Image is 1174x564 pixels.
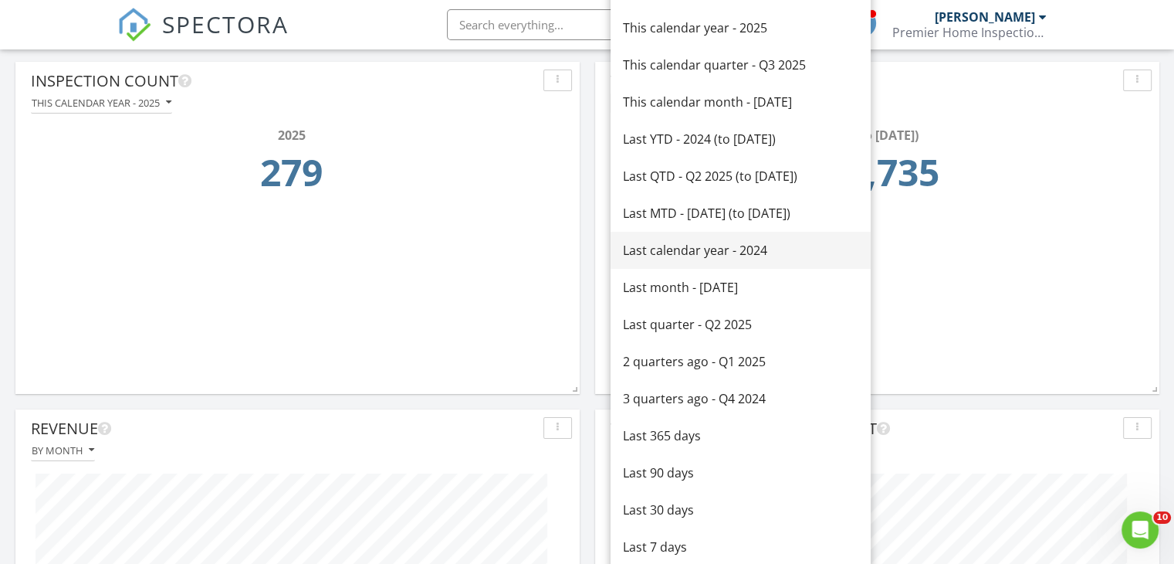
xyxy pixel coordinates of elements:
[623,278,858,297] div: Last month - [DATE]
[623,204,858,223] div: Last MTD - [DATE] (to [DATE])
[623,389,858,408] div: 3 quarters ago - Q4 2024
[623,130,858,148] div: Last YTD - 2024 (to [DATE])
[623,167,858,185] div: Last QTD - Q2 2025 (to [DATE])
[892,25,1047,40] div: Premier Home Inspection Ky LLC
[32,445,94,456] div: By month
[615,144,1127,209] td: 147735.0
[935,9,1035,25] div: [PERSON_NAME]
[623,56,858,74] div: This calendar quarter - Q3 2025
[31,440,95,461] button: By month
[31,93,172,114] button: This calendar year - 2025
[623,501,858,519] div: Last 30 days
[117,21,289,53] a: SPECTORA
[623,464,858,482] div: Last 90 days
[162,8,289,40] span: SPECTORA
[623,315,858,334] div: Last quarter - Q2 2025
[117,8,151,42] img: The Best Home Inspection Software - Spectora
[1122,511,1159,549] iframe: Intercom live chat
[623,352,858,371] div: 2 quarters ago - Q1 2025
[1153,511,1171,524] span: 10
[36,126,547,144] div: 2025
[447,9,756,40] input: Search everything...
[31,70,537,93] div: Inspection Count
[36,144,547,209] td: 279
[31,417,537,440] div: Revenue
[32,97,171,108] div: This calendar year - 2025
[623,426,858,445] div: Last 365 days
[623,538,858,556] div: Last 7 days
[615,126,1127,144] div: 2025 (to [DATE])
[623,241,858,260] div: Last calendar year - 2024
[623,93,858,111] div: This calendar month - [DATE]
[623,19,858,37] div: This calendar year - 2025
